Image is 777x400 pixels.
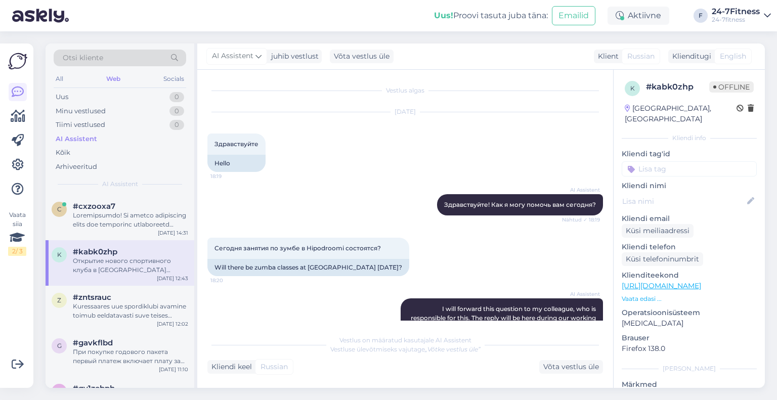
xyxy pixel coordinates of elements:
[210,277,248,284] span: 18:20
[8,247,26,256] div: 2 / 3
[57,205,62,213] span: c
[8,210,26,256] div: Vaata siia
[207,259,409,276] div: Will there be zumba classes at [GEOGRAPHIC_DATA] [DATE]?
[622,281,701,290] a: [URL][DOMAIN_NAME]
[712,16,760,24] div: 24-7fitness
[625,103,737,124] div: [GEOGRAPHIC_DATA], [GEOGRAPHIC_DATA]
[622,333,757,343] p: Brauser
[646,81,709,93] div: # kabk0zhp
[434,10,548,22] div: Proovi tasuta juba täna:
[214,244,381,252] span: Сегодня занятия по зумбе в Hipodroomi состоятся?
[622,149,757,159] p: Kliendi tag'id
[73,211,188,229] div: Loremipsumdo! Si ametco adipiscing elits doe temporinc utlaboreetd magna al enima minim. Venia qu...
[622,379,757,390] p: Märkmed
[539,360,603,374] div: Võta vestlus üle
[720,51,746,62] span: English
[434,11,453,20] b: Uus!
[56,92,68,102] div: Uus
[562,216,600,224] span: Nähtud ✓ 18:19
[57,296,61,304] span: z
[330,50,394,63] div: Võta vestlus üle
[608,7,669,25] div: Aktiivne
[330,345,481,353] span: Vestluse ülevõtmiseks vajutage
[73,347,188,366] div: При покупке годового пакета первый платеж включает плату за текущий месяц и следующий полный меся...
[56,120,105,130] div: Tiimi vestlused
[694,9,708,23] div: F
[622,270,757,281] p: Klienditeekond
[668,51,711,62] div: Klienditugi
[207,86,603,95] div: Vestlus algas
[267,51,319,62] div: juhib vestlust
[622,294,757,303] p: Vaata edasi ...
[425,345,481,353] i: „Võtke vestlus üle”
[622,307,757,318] p: Operatsioonisüsteem
[73,384,115,393] span: #gy1zebph
[594,51,619,62] div: Klient
[207,362,252,372] div: Kliendi keel
[56,162,97,172] div: Arhiveeritud
[627,51,655,62] span: Russian
[622,242,757,252] p: Kliendi telefon
[157,275,188,282] div: [DATE] 12:43
[622,343,757,354] p: Firefox 138.0
[622,224,694,238] div: Küsi meiliaadressi
[54,72,65,85] div: All
[169,92,184,102] div: 0
[630,84,635,92] span: k
[622,161,757,176] input: Lisa tag
[622,134,757,143] div: Kliendi info
[158,229,188,237] div: [DATE] 14:31
[169,106,184,116] div: 0
[261,362,288,372] span: Russian
[214,140,258,148] span: Здравствуйте
[73,247,117,256] span: #kabk0zhp
[157,320,188,328] div: [DATE] 12:02
[709,81,754,93] span: Offline
[8,52,27,71] img: Askly Logo
[712,8,771,24] a: 24-7Fitness24-7fitness
[622,318,757,329] p: [MEDICAL_DATA]
[56,106,106,116] div: Minu vestlused
[622,364,757,373] div: [PERSON_NAME]
[212,51,253,62] span: AI Assistent
[622,196,745,207] input: Lisa nimi
[339,336,471,344] span: Vestlus on määratud kasutajale AI Assistent
[207,107,603,116] div: [DATE]
[622,213,757,224] p: Kliendi email
[73,338,113,347] span: #gavkflbd
[562,186,600,194] span: AI Assistent
[444,201,596,208] span: Здравствуйте! Как я могу помочь вам сегодня?
[73,302,188,320] div: Kuressaares uue spordiklubi avamine toimub eeldatavasti suve teises pooles, kuid kindlat kuupäeva...
[104,72,122,85] div: Web
[73,293,111,302] span: #zntsrauc
[73,256,188,275] div: Открытие нового спортивного клуба в [GEOGRAPHIC_DATA] ожидается во второй половине лета, но точна...
[102,180,138,189] span: AI Assistent
[712,8,760,16] div: 24-7Fitness
[210,172,248,180] span: 18:19
[161,72,186,85] div: Socials
[552,6,595,25] button: Emailid
[159,366,188,373] div: [DATE] 11:10
[57,251,62,258] span: k
[56,134,97,144] div: AI Assistent
[56,148,70,158] div: Kõik
[57,342,62,349] span: g
[622,252,703,266] div: Küsi telefoninumbrit
[169,120,184,130] div: 0
[57,387,62,395] span: g
[63,53,103,63] span: Otsi kliente
[207,155,266,172] div: Hello
[562,290,600,298] span: AI Assistent
[73,202,115,211] span: #cxzooxa7
[622,181,757,191] p: Kliendi nimi
[411,305,597,331] span: I will forward this question to my colleague, who is responsible for this. The reply will be here...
